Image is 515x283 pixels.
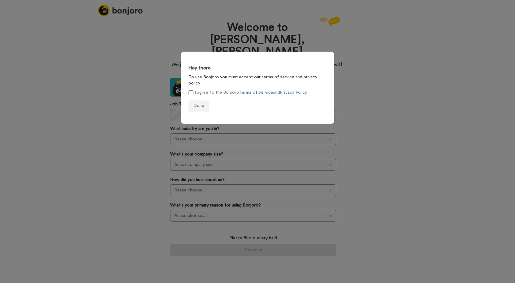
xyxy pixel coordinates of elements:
label: I agree to the Bonjoro and [189,89,307,96]
h3: Hey there [189,65,326,71]
a: Terms of Service [239,90,273,95]
a: Privacy Policy [280,90,307,95]
input: I agree to the BonjoroTerms of ServiceandPrivacy Policy [189,90,193,95]
button: Done [189,100,209,112]
p: To use Bonjoro you must accept our terms of service and privacy policy [189,74,326,86]
span: Done [193,104,204,108]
